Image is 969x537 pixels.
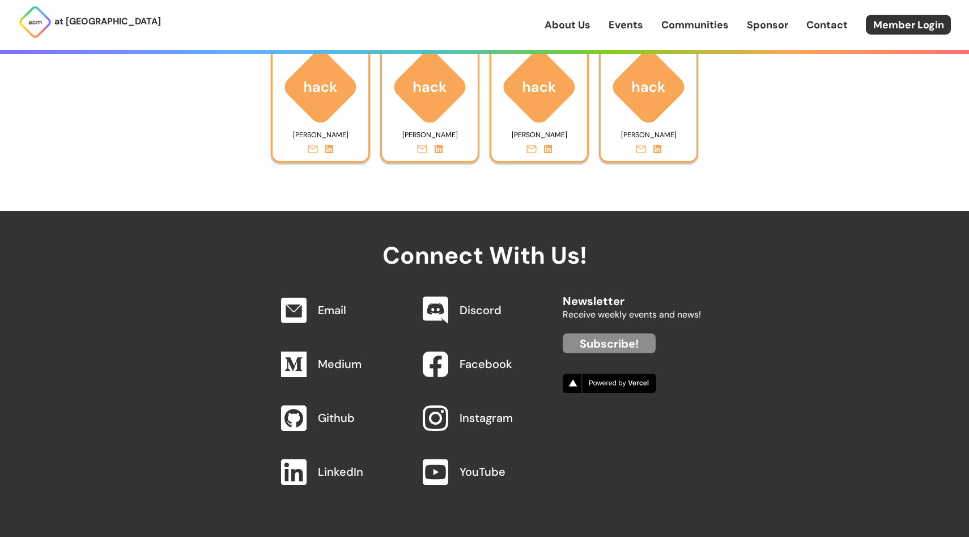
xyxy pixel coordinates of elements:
[278,126,363,144] p: [PERSON_NAME]
[318,464,363,479] a: LinkedIn
[806,18,848,32] a: Contact
[609,18,643,32] a: Events
[460,411,513,425] a: Instagram
[18,5,52,39] img: ACM Logo
[382,48,478,126] img: ACM logo
[387,126,473,144] p: [PERSON_NAME]
[460,464,505,479] a: YouTube
[606,126,691,144] p: [PERSON_NAME]
[318,411,355,425] a: Github
[54,14,161,29] p: at [GEOGRAPHIC_DATA]
[423,352,448,377] img: Facebook
[866,15,951,35] a: Member Login
[661,18,729,32] a: Communities
[318,357,362,371] a: Medium
[281,405,307,431] img: Github
[601,48,696,126] img: ACM logo
[460,357,512,371] a: Facebook
[281,352,307,377] img: Medium
[563,307,701,322] p: Receive weekly events and news!
[747,18,788,32] a: Sponsor
[423,297,448,325] img: Discord
[273,48,368,126] img: ACM logo
[423,405,448,431] img: Instagram
[563,284,701,307] h2: Newsletter
[563,333,656,353] a: Subscribe!
[281,298,307,323] img: Email
[491,48,587,126] img: ACM logo
[545,18,590,32] a: About Us
[563,374,656,393] img: Vercel
[496,126,582,144] p: [PERSON_NAME]
[281,459,307,485] img: LinkedIn
[423,459,448,485] img: YouTube
[460,303,501,318] a: Discord
[318,303,346,318] a: Email
[18,5,161,39] a: at [GEOGRAPHIC_DATA]
[268,211,701,269] h2: Connect With Us!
